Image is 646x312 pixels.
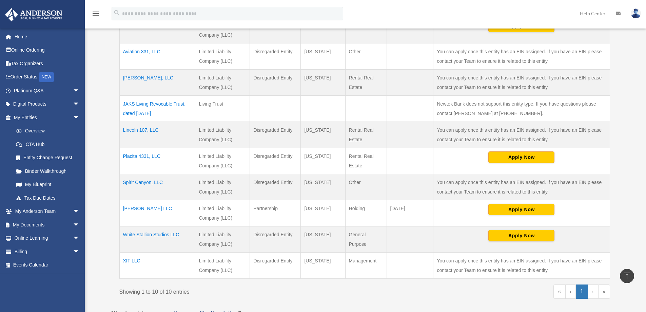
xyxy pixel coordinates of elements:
div: Showing 1 to 10 of 10 entries [119,285,360,297]
button: Apply Now [488,151,554,163]
td: Living Trust [195,96,250,122]
a: Entity Change Request [9,151,86,165]
td: [US_STATE] [301,148,345,174]
td: [US_STATE] [301,70,345,96]
td: [PERSON_NAME] LLC [119,200,195,226]
a: Binder Walkthrough [9,164,86,178]
span: arrow_drop_down [73,245,86,259]
a: Online Learningarrow_drop_down [5,232,90,245]
a: Previous [565,285,576,299]
a: Tax Organizers [5,57,90,70]
td: Limited Liability Company (LLC) [195,200,250,226]
td: Rental Real Estate [345,122,387,148]
td: Disregarded Entity [250,70,301,96]
span: arrow_drop_down [73,232,86,245]
td: Newtek Bank does not support this entity type. If you have questions please contact [PERSON_NAME]... [433,96,610,122]
td: Spirit Canyon, LLC [119,174,195,200]
a: Events Calendar [5,258,90,272]
td: [US_STATE] [301,200,345,226]
td: Disregarded Entity [250,226,301,253]
td: Rental Real Estate [345,148,387,174]
td: Limited Liability Company (LLC) [195,226,250,253]
td: White Stallion Studios LLC [119,226,195,253]
a: vertical_align_top [620,269,634,283]
td: Other [345,17,387,43]
td: Limited Liability Company (LLC) [195,253,250,279]
a: Billingarrow_drop_down [5,245,90,258]
td: [US_STATE] [301,122,345,148]
td: You can apply once this entity has an EIN assigned. If you have an EIN please contact your Team t... [433,122,610,148]
a: menu [92,12,100,18]
td: Disregarded Entity [250,122,301,148]
span: arrow_drop_down [73,111,86,125]
td: General Purpose [345,226,387,253]
td: You can apply once this entity has an EIN assigned. If you have an EIN please contact your Team t... [433,174,610,200]
a: My Blueprint [9,178,86,191]
td: You can apply once this entity has an EIN assigned. If you have an EIN please contact your Team t... [433,253,610,279]
td: Holding [345,200,387,226]
a: Overview [9,124,83,138]
a: CTA Hub [9,137,86,151]
td: XIT LLC [119,253,195,279]
td: Other [345,174,387,200]
td: Partnership [250,200,301,226]
div: NEW [39,72,54,82]
td: [DATE] [387,17,433,43]
td: Limited Liability Company (LLC) [195,17,250,43]
td: Disregarded Entity [250,174,301,200]
td: Rental Real Estate [345,70,387,96]
td: You can apply once this entity has an EIN assigned. If you have an EIN please contact your Team t... [433,43,610,70]
td: Limited Liability Company (LLC) [195,174,250,200]
td: [PERSON_NAME], LLC [119,70,195,96]
a: My Entitiesarrow_drop_down [5,111,86,124]
td: [US_STATE] [301,174,345,200]
td: Aviation 331, LLC [119,43,195,70]
td: Management [345,253,387,279]
td: Limited Liability Company (LLC) [195,70,250,96]
td: Limited Liability Company (LLC) [195,122,250,148]
td: Limited Liability Company (LLC) [195,148,250,174]
td: [US_STATE] [301,43,345,70]
i: search [113,9,121,17]
img: User Pic [631,8,641,18]
td: Disregarded Entity [250,253,301,279]
a: Tax Due Dates [9,191,86,205]
span: arrow_drop_down [73,205,86,219]
span: arrow_drop_down [73,97,86,111]
a: Order StatusNEW [5,70,90,84]
a: My Anderson Teamarrow_drop_down [5,205,90,218]
img: Anderson Advisors Platinum Portal [3,8,64,21]
td: Disregarded Entity [250,43,301,70]
a: Online Ordering [5,43,90,57]
td: [DATE] [387,200,433,226]
td: [US_STATE] [301,226,345,253]
td: [US_STATE] [301,253,345,279]
span: arrow_drop_down [73,218,86,232]
a: First [553,285,565,299]
td: [PERSON_NAME], LLC [119,17,195,43]
span: arrow_drop_down [73,84,86,98]
i: menu [92,10,100,18]
button: Apply Now [488,204,554,215]
td: Lincoln 107, LLC [119,122,195,148]
a: 1 [576,285,588,299]
i: vertical_align_top [623,272,631,280]
td: Other [345,43,387,70]
td: [US_STATE] [301,17,345,43]
a: Home [5,30,90,43]
a: My Documentsarrow_drop_down [5,218,90,232]
a: Digital Productsarrow_drop_down [5,97,90,111]
td: Disregarded Entity [250,17,301,43]
td: You can apply once this entity has an EIN assigned. If you have an EIN please contact your Team t... [433,70,610,96]
td: Disregarded Entity [250,148,301,174]
td: Limited Liability Company (LLC) [195,43,250,70]
a: Platinum Q&Aarrow_drop_down [5,84,90,97]
button: Apply Now [488,230,554,241]
td: JAKS Living Revocable Trust, dated [DATE] [119,96,195,122]
td: Placita 4331, LLC [119,148,195,174]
